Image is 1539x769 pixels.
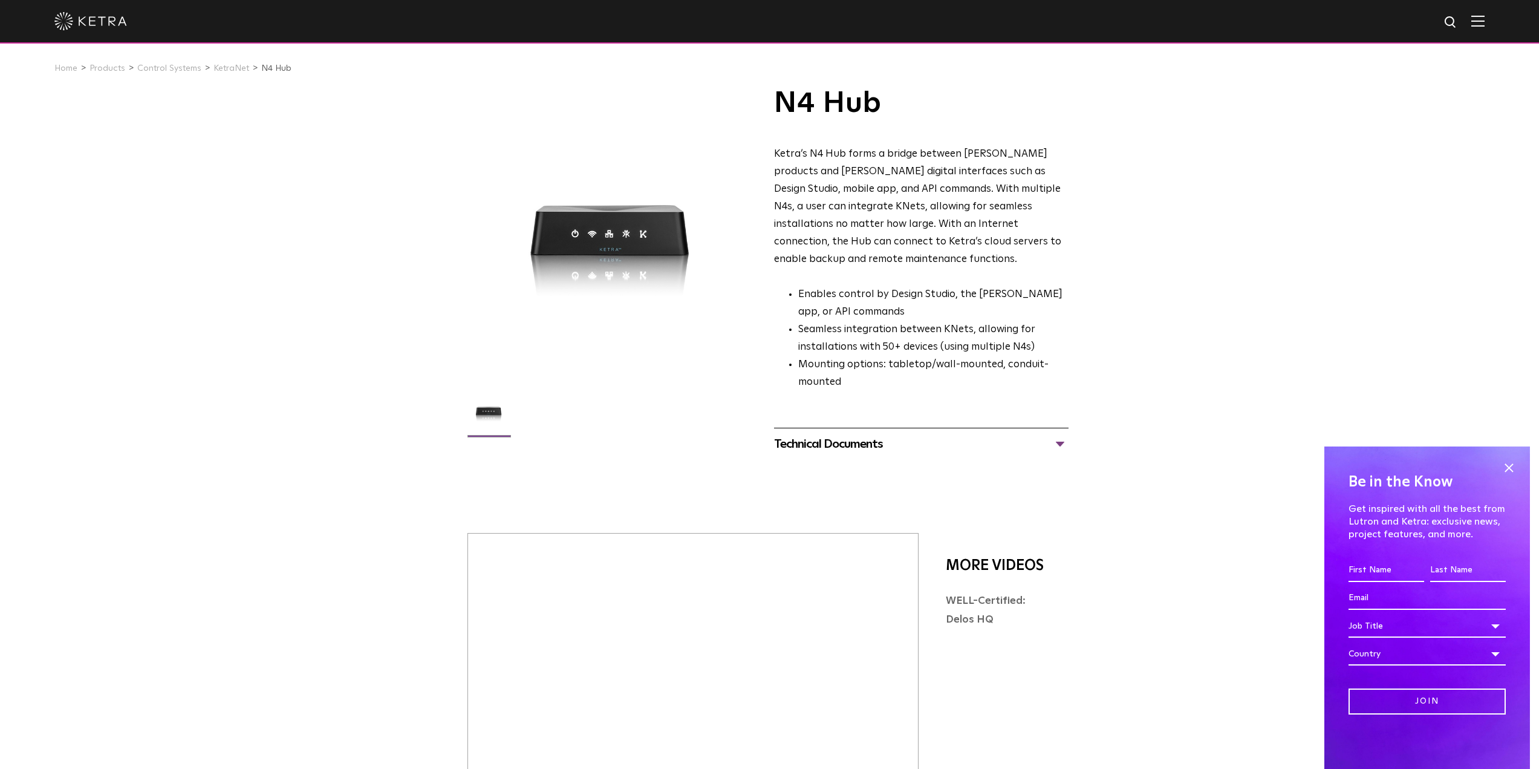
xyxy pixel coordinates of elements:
[89,64,125,73] a: Products
[798,321,1069,356] li: Seamless integration between KNets, allowing for installations with 50+ devices (using multiple N4s)
[261,64,291,73] a: N4 Hub
[1349,471,1506,494] h4: Be in the Know
[946,551,1054,580] div: More Videos
[1349,615,1506,638] div: Job Title
[946,596,1026,625] a: WELL-Certified: Delos HQ
[774,88,1069,119] h1: N4 Hub
[1349,503,1506,540] p: Get inspired with all the best from Lutron and Ketra: exclusive news, project features, and more.
[1471,15,1485,27] img: Hamburger%20Nav.svg
[774,434,1069,454] div: Technical Documents
[213,64,249,73] a: KetraNet
[137,64,201,73] a: Control Systems
[1349,587,1506,610] input: Email
[1349,559,1424,582] input: First Name
[798,286,1069,321] li: Enables control by Design Studio, the [PERSON_NAME] app, or API commands
[798,356,1069,391] li: Mounting options: tabletop/wall-mounted, conduit-mounted
[1443,15,1459,30] img: search icon
[54,64,77,73] a: Home
[1430,559,1506,582] input: Last Name
[1349,689,1506,715] input: Join
[466,388,512,443] img: N4 Hub
[774,149,1061,264] span: Ketra’s N4 Hub forms a bridge between [PERSON_NAME] products and [PERSON_NAME] digital interfaces...
[1349,643,1506,666] div: Country
[54,12,127,30] img: ketra-logo-2019-white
